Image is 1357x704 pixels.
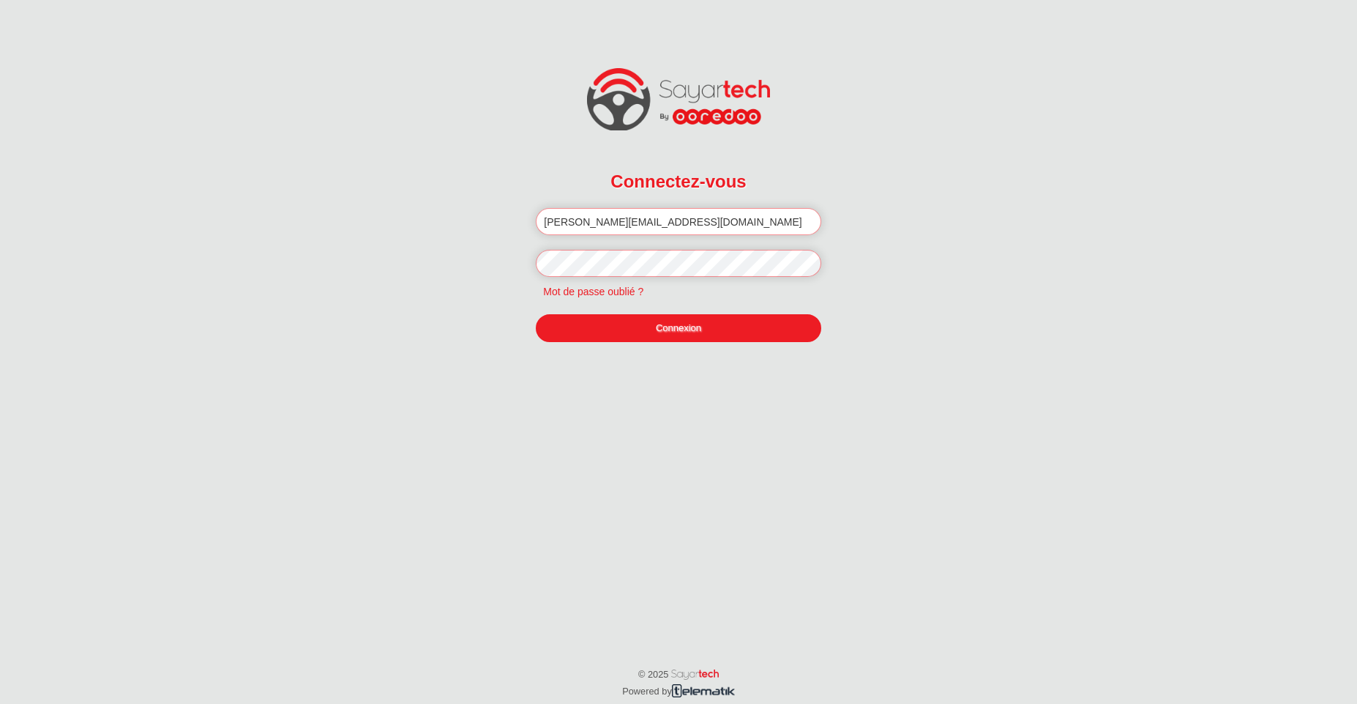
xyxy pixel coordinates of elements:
[672,684,735,697] img: telematik.png
[536,286,651,297] a: Mot de passe oublié ?
[536,162,820,201] h2: Connectez-vous
[671,670,719,680] img: word_sayartech.png
[536,314,820,342] a: Connexion
[536,208,820,235] input: Email
[575,653,782,700] p: © 2025 Powered by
